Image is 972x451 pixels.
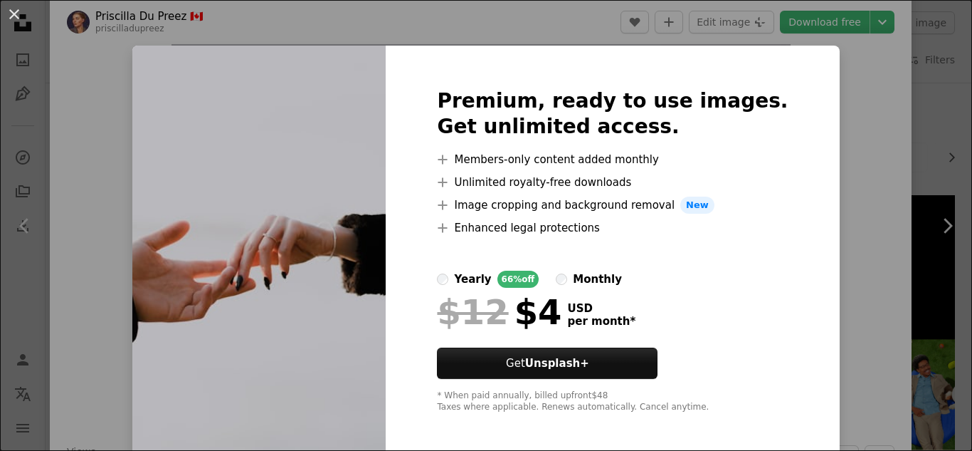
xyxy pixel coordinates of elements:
[680,197,714,214] span: New
[437,348,657,379] button: GetUnsplash+
[573,271,622,288] div: monthly
[437,294,508,331] span: $12
[437,197,788,214] li: Image cropping and background removal
[525,357,589,370] strong: Unsplash+
[437,390,788,413] div: * When paid annually, billed upfront $48 Taxes where applicable. Renews automatically. Cancel any...
[437,151,788,168] li: Members-only content added monthly
[437,174,788,191] li: Unlimited royalty-free downloads
[437,88,788,140] h2: Premium, ready to use images. Get unlimited access.
[567,315,635,328] span: per month *
[437,274,448,285] input: yearly66%off
[437,219,788,237] li: Enhanced legal protections
[497,271,539,288] div: 66% off
[454,271,491,288] div: yearly
[437,294,561,331] div: $4
[556,274,567,285] input: monthly
[567,302,635,315] span: USD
